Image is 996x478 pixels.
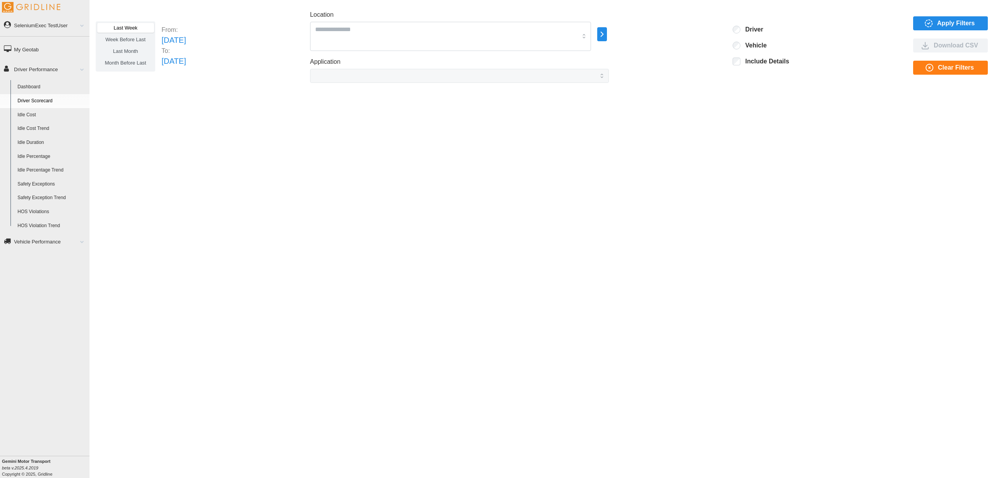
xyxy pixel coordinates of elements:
i: beta v.2025.4.2019 [2,466,38,470]
p: [DATE] [161,55,186,67]
img: Gridline [2,2,60,12]
p: From: [161,25,186,34]
label: Include Details [740,58,789,65]
a: Idle Percentage [14,150,89,164]
a: Idle Cost Trend [14,122,89,136]
a: Idle Percentage Trend [14,163,89,177]
span: Download CSV [934,39,978,52]
p: [DATE] [161,34,186,46]
span: Week Before Last [105,37,146,42]
a: Driver Scorecard [14,94,89,108]
a: Safety Exceptions [14,177,89,191]
a: Safety Exception Trend [14,191,89,205]
span: Month Before Last [105,60,146,66]
a: HOS Violations [14,205,89,219]
span: Last Month [113,48,138,54]
a: Idle Cost [14,108,89,122]
a: HOS Violation Trend [14,219,89,233]
label: Vehicle [740,42,766,49]
b: Gemini Motor Transport [2,459,51,464]
div: Copyright © 2025, Gridline [2,458,89,477]
button: Apply Filters [913,16,988,30]
span: Last Week [114,25,137,31]
a: Dashboard [14,80,89,94]
label: Driver [740,26,763,33]
button: Clear Filters [913,61,988,75]
label: Location [310,10,334,20]
a: Idle Duration [14,136,89,150]
label: Application [310,57,340,67]
p: To: [161,46,186,55]
button: Download CSV [913,39,988,53]
span: Clear Filters [938,61,974,74]
span: Apply Filters [937,17,975,30]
